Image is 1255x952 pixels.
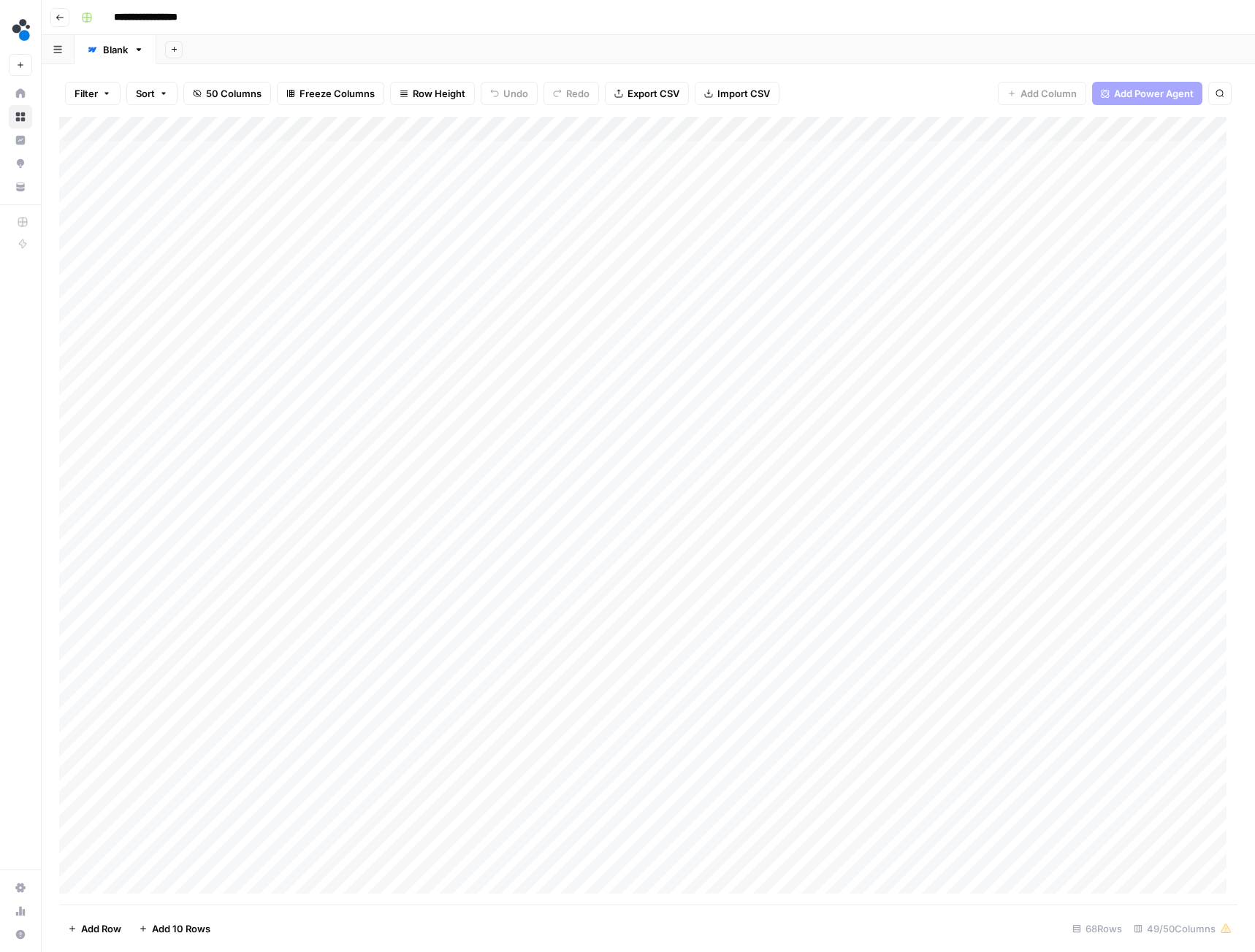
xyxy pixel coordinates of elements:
[390,82,475,105] button: Row Height
[9,876,32,899] a: Settings
[1128,917,1237,940] div: 49/50 Columns
[566,86,590,101] span: Redo
[543,82,599,105] button: Redo
[126,82,178,105] button: Sort
[695,82,779,105] button: Import CSV
[1092,82,1202,105] button: Add Power Agent
[9,17,35,43] img: spot.ai Logo
[9,105,32,128] a: Browse
[130,917,219,940] button: Add 10 Rows
[998,82,1086,105] button: Add Column
[9,899,32,923] a: Usage
[413,86,465,101] span: Row Height
[9,923,32,946] button: Help + Support
[9,152,32,175] a: Opportunities
[81,921,121,936] span: Add Row
[300,86,375,101] span: Freeze Columns
[717,86,770,101] span: Import CSV
[59,917,130,940] button: Add Row
[183,82,271,105] button: 50 Columns
[136,86,155,101] span: Sort
[152,921,210,936] span: Add 10 Rows
[1114,86,1194,101] span: Add Power Agent
[627,86,679,101] span: Export CSV
[206,86,262,101] span: 50 Columns
[481,82,538,105] button: Undo
[503,86,528,101] span: Undo
[103,42,128,57] div: Blank
[1067,917,1128,940] div: 68 Rows
[9,175,32,199] a: Your Data
[277,82,384,105] button: Freeze Columns
[75,35,156,64] a: Blank
[1021,86,1077,101] span: Add Column
[9,12,32,48] button: Workspace: spot.ai
[605,82,689,105] button: Export CSV
[75,86,98,101] span: Filter
[65,82,121,105] button: Filter
[9,128,32,152] a: Insights
[9,82,32,105] a: Home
